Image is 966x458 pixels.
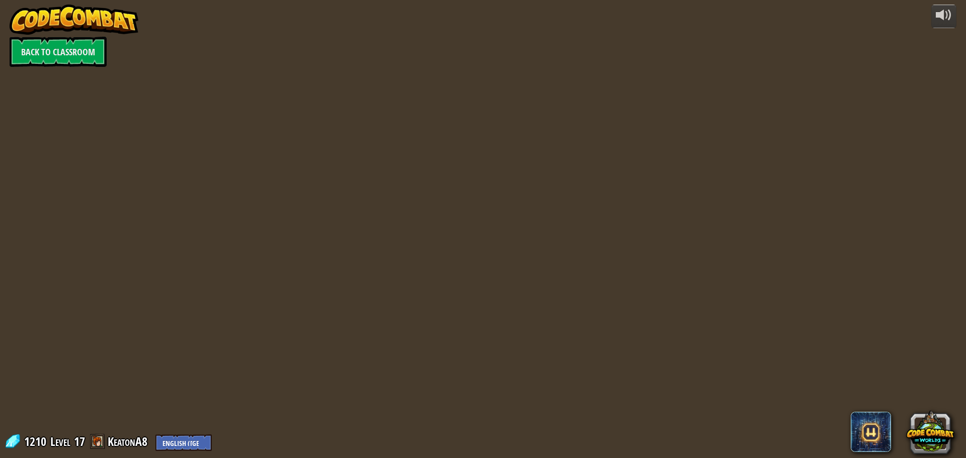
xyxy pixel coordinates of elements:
span: Level [50,433,70,450]
button: Adjust volume [931,5,956,28]
span: 17 [74,433,85,449]
a: Back to Classroom [10,37,107,67]
a: KeatonA8 [108,433,150,449]
img: CodeCombat - Learn how to code by playing a game [10,5,138,35]
span: 1210 [24,433,49,449]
